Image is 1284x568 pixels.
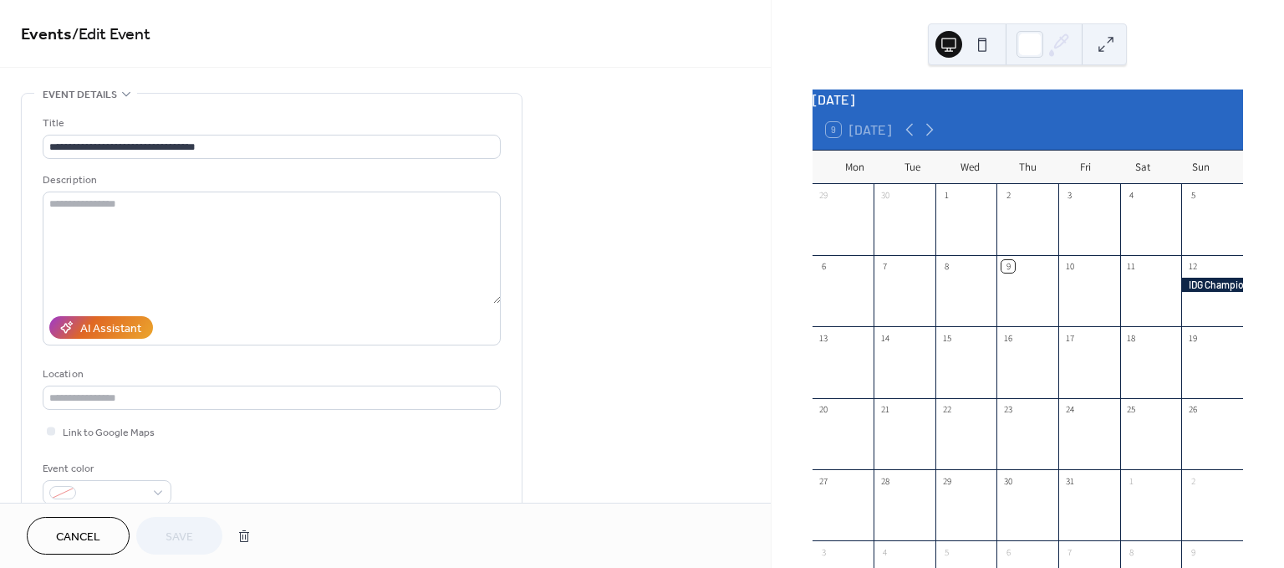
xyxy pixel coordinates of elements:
[1125,545,1138,558] div: 8
[27,517,130,555] button: Cancel
[1001,331,1014,344] div: 16
[43,86,117,104] span: Event details
[49,316,153,339] button: AI Assistant
[940,545,953,558] div: 5
[940,403,953,416] div: 22
[1114,151,1172,184] div: Sat
[1186,331,1199,344] div: 19
[818,545,830,558] div: 3
[879,545,891,558] div: 4
[818,260,830,273] div: 6
[813,90,1243,110] div: [DATE]
[1125,331,1138,344] div: 18
[43,366,497,383] div: Location
[1125,189,1138,202] div: 4
[941,151,999,184] div: Wed
[1063,331,1076,344] div: 17
[72,18,150,51] span: / Edit Event
[884,151,941,184] div: Tue
[1186,474,1199,487] div: 2
[940,189,953,202] div: 1
[1172,151,1230,184] div: Sun
[1125,260,1138,273] div: 11
[1057,151,1114,184] div: Fri
[63,424,155,442] span: Link to Google Maps
[1001,189,1014,202] div: 2
[1181,278,1243,292] div: IDG Championship Dressage Show 2025
[818,474,830,487] div: 27
[879,474,891,487] div: 28
[879,260,891,273] div: 7
[1001,403,1014,416] div: 23
[43,171,497,189] div: Description
[1063,260,1076,273] div: 10
[1125,403,1138,416] div: 25
[1001,545,1014,558] div: 6
[879,189,891,202] div: 30
[1186,403,1199,416] div: 26
[1063,545,1076,558] div: 7
[940,474,953,487] div: 29
[879,403,891,416] div: 21
[826,151,884,184] div: Mon
[999,151,1057,184] div: Thu
[1063,189,1076,202] div: 3
[56,529,100,546] span: Cancel
[80,320,141,338] div: AI Assistant
[1186,260,1199,273] div: 12
[1063,403,1076,416] div: 24
[43,460,168,478] div: Event color
[940,260,953,273] div: 8
[818,403,830,416] div: 20
[1125,474,1138,487] div: 1
[1063,474,1076,487] div: 31
[21,18,72,51] a: Events
[879,331,891,344] div: 14
[818,189,830,202] div: 29
[1001,260,1014,273] div: 9
[940,331,953,344] div: 15
[43,115,497,132] div: Title
[1186,545,1199,558] div: 9
[818,331,830,344] div: 13
[1186,189,1199,202] div: 5
[1001,474,1014,487] div: 30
